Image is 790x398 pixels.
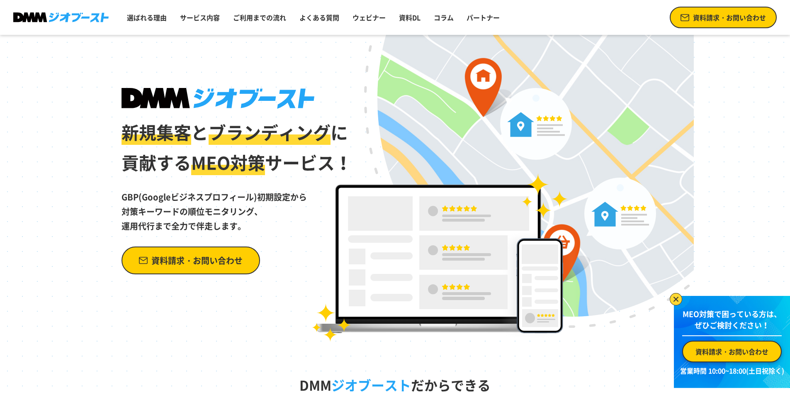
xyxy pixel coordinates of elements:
[695,347,768,356] span: 資料請求・お問い合わせ
[13,12,109,23] img: DMMジオブースト
[430,9,457,26] a: コラム
[670,293,682,305] img: バナーを閉じる
[122,119,191,145] span: 新規集客
[122,88,314,109] img: DMMジオブースト
[682,341,782,362] a: 資料請求・お問い合わせ
[191,149,265,175] span: MEO対策
[230,9,289,26] a: ご利用までの流れ
[122,88,353,178] h1: と に 貢献する サービス！
[679,366,785,376] p: 営業時間 10:00~18:00(土日祝除く)
[296,9,343,26] a: よくある質問
[463,9,503,26] a: パートナー
[122,178,353,233] p: GBP(Googleビジネスプロフィール)初期設定から 対策キーワードの順位モニタリング、 運用代行まで全力で伴走します。
[124,9,170,26] a: 選ばれる理由
[670,7,777,28] a: 資料請求・お問い合わせ
[331,375,411,395] span: ジオブースト
[122,247,260,274] a: 資料請求・お問い合わせ
[693,12,766,22] span: 資料請求・お問い合わせ
[151,253,243,268] span: 資料請求・お問い合わせ
[682,308,782,336] p: MEO対策で困っている方は、 ぜひご検討ください！
[177,9,223,26] a: サービス内容
[396,9,424,26] a: 資料DL
[209,119,331,145] span: ブランディング
[349,9,389,26] a: ウェビナー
